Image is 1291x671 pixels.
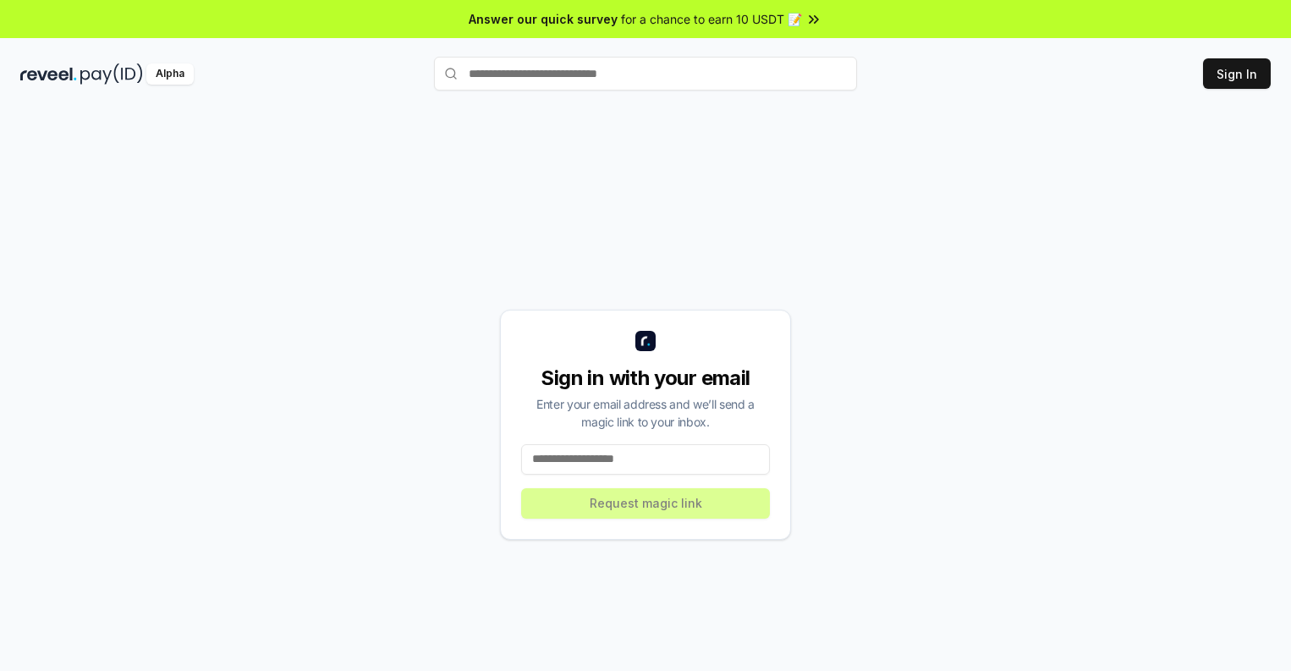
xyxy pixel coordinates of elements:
[521,365,770,392] div: Sign in with your email
[146,63,194,85] div: Alpha
[1203,58,1271,89] button: Sign In
[20,63,77,85] img: reveel_dark
[521,395,770,431] div: Enter your email address and we’ll send a magic link to your inbox.
[80,63,143,85] img: pay_id
[635,331,656,351] img: logo_small
[621,10,802,28] span: for a chance to earn 10 USDT 📝
[469,10,618,28] span: Answer our quick survey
